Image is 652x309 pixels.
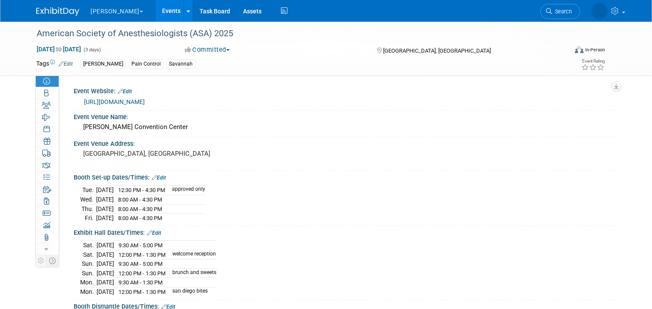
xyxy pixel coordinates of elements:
a: Edit [118,88,132,95]
td: [DATE] [97,268,114,278]
div: Event Website: [74,85,616,96]
span: 12:00 PM - 1:30 PM [119,270,165,277]
span: [GEOGRAPHIC_DATA], [GEOGRAPHIC_DATA] [383,47,491,54]
td: Wed. [80,195,96,205]
td: brunch and sweets [167,268,216,278]
span: Search [552,8,572,15]
span: (3 days) [83,47,101,53]
div: Event Venue Address: [74,137,616,148]
div: Pain Control [129,60,163,69]
td: san diego bites [167,287,216,296]
td: [DATE] [97,250,114,259]
td: [DATE] [96,204,114,214]
img: Savannah Jones [591,3,608,19]
td: Sat. [80,241,97,250]
div: Event Venue Name: [74,110,616,121]
td: Sun. [80,259,97,269]
td: Thu. [80,204,96,214]
div: Event Rating [581,59,605,63]
div: [PERSON_NAME] Convention Center [80,120,609,134]
div: Event Format [521,45,605,58]
span: 8:00 AM - 4:30 PM [118,196,162,203]
td: [DATE] [97,278,114,287]
td: welcome reception [167,250,216,259]
td: Personalize Event Tab Strip [36,255,46,266]
td: Sun. [80,268,97,278]
div: American Society of Anesthesiologists (ASA) 2025 [34,26,557,41]
a: Edit [152,175,166,181]
a: Edit [59,61,73,67]
td: approved only [167,186,205,195]
a: Search [540,4,580,19]
div: Savannah [166,60,195,69]
div: Exhibit Hall Dates/Times: [74,226,616,237]
span: 9:30 AM - 5:00 PM [119,242,162,249]
span: 12:00 PM - 1:30 PM [119,252,165,258]
td: Tue. [80,186,96,195]
div: Booth Set-up Dates/Times: [74,171,616,182]
span: [DATE] [DATE] [36,45,81,53]
td: Fri. [80,214,96,223]
span: 12:00 PM - 1:30 PM [119,289,165,295]
span: 8:00 AM - 4:30 PM [118,206,162,212]
td: [DATE] [96,186,114,195]
td: Mon. [80,278,97,287]
div: [PERSON_NAME] [81,60,126,69]
td: [DATE] [96,214,114,223]
button: Committed [182,45,233,54]
span: 8:00 AM - 4:30 PM [118,215,162,221]
td: [DATE] [97,259,114,269]
div: In-Person [585,47,605,53]
a: [URL][DOMAIN_NAME] [84,98,145,105]
td: Toggle Event Tabs [46,255,59,266]
a: Edit [147,230,161,236]
td: [DATE] [96,195,114,205]
td: [DATE] [97,287,114,296]
span: to [55,46,63,53]
td: [DATE] [97,241,114,250]
img: Format-Inperson.png [575,46,583,53]
span: 9:30 AM - 5:00 PM [119,261,162,267]
td: Mon. [80,287,97,296]
span: 12:30 PM - 4:30 PM [118,187,165,193]
td: Sat. [80,250,97,259]
td: Tags [36,59,73,69]
img: ExhibitDay [36,7,79,16]
span: 9:30 AM - 1:30 PM [119,279,162,286]
pre: [GEOGRAPHIC_DATA], [GEOGRAPHIC_DATA] [83,150,290,158]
